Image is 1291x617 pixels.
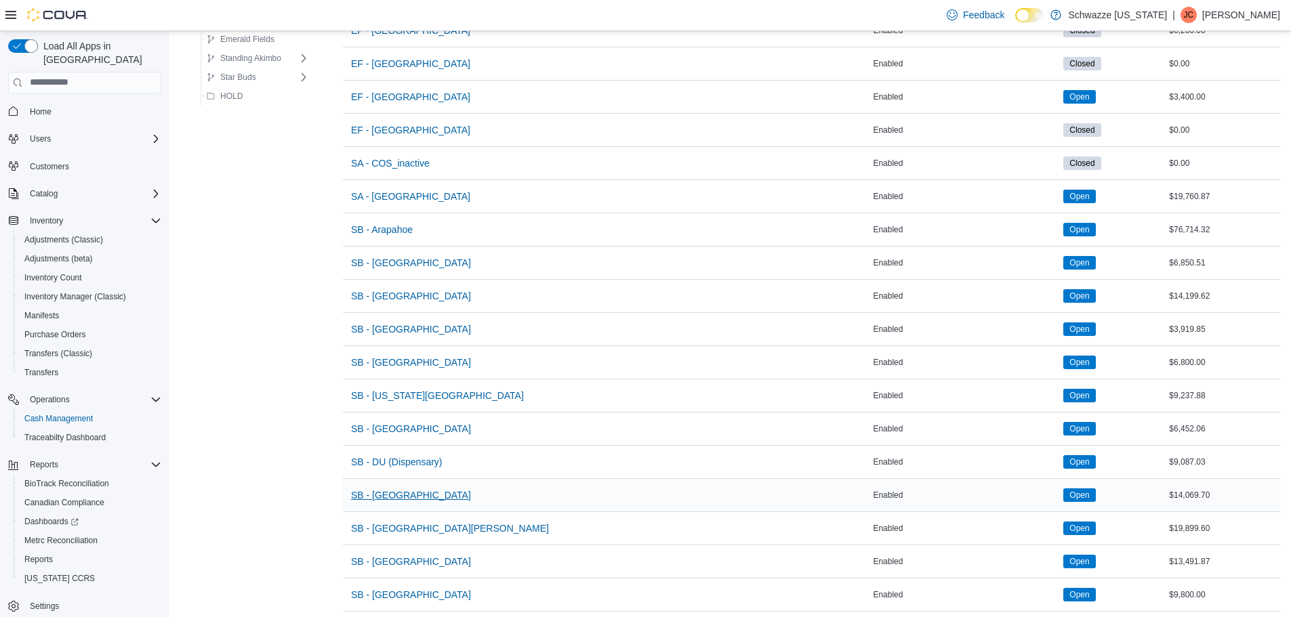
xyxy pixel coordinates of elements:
[346,116,476,144] button: EF - [GEOGRAPHIC_DATA]
[1166,421,1280,437] div: $6,452.06
[1063,289,1095,303] span: Open
[19,475,115,492] a: BioTrack Reconciliation
[1069,224,1089,236] span: Open
[346,415,476,442] button: SB - [GEOGRAPHIC_DATA]
[870,587,1061,603] div: Enabled
[870,520,1061,536] div: Enabled
[24,535,98,546] span: Metrc Reconciliation
[24,104,57,120] a: Home
[346,548,476,575] button: SB - [GEOGRAPHIC_DATA]
[870,155,1061,171] div: Enabled
[870,454,1061,470] div: Enabled
[30,394,70,405] span: Operations
[24,310,59,321] span: Manifests
[14,230,167,249] button: Adjustments (Classic)
[1166,122,1280,138] div: $0.00
[870,487,1061,503] div: Enabled
[1063,422,1095,435] span: Open
[3,184,167,203] button: Catalog
[24,497,104,508] span: Canadian Compliance
[351,455,443,469] span: SB - DU (Dispensary)
[346,482,476,509] button: SB - [GEOGRAPHIC_DATA]
[1069,157,1094,169] span: Closed
[220,72,256,83] span: Star Buds
[346,183,476,210] button: SA - [GEOGRAPHIC_DATA]
[220,91,243,102] span: HOLD
[346,282,476,310] button: SB - [GEOGRAPHIC_DATA]
[24,234,103,245] span: Adjustments (Classic)
[19,475,161,492] span: BioTrack Reconciliation
[14,287,167,306] button: Inventory Manager (Classic)
[201,69,262,85] button: Star Buds
[24,213,68,229] button: Inventory
[1069,190,1089,203] span: Open
[1063,256,1095,270] span: Open
[351,522,549,535] span: SB - [GEOGRAPHIC_DATA][PERSON_NAME]
[24,456,64,473] button: Reports
[1063,57,1101,70] span: Closed
[1069,356,1089,368] span: Open
[870,421,1061,437] div: Enabled
[24,158,161,175] span: Customers
[346,83,476,110] button: EF - [GEOGRAPHIC_DATA]
[19,551,58,568] a: Reports
[1063,356,1095,369] span: Open
[30,133,51,144] span: Users
[346,216,418,243] button: SB - Arapahoe
[1069,257,1089,269] span: Open
[1063,190,1095,203] span: Open
[1069,124,1094,136] span: Closed
[19,326,91,343] a: Purchase Orders
[3,102,167,121] button: Home
[346,581,476,608] button: SB - [GEOGRAPHIC_DATA]
[30,188,58,199] span: Catalog
[14,409,167,428] button: Cash Management
[1063,90,1095,104] span: Open
[14,550,167,569] button: Reports
[1166,89,1280,105] div: $3,400.00
[1069,555,1089,568] span: Open
[1166,387,1280,404] div: $9,237.88
[24,158,75,175] a: Customers
[3,390,167,409] button: Operations
[14,428,167,447] button: Traceabilty Dashboard
[346,150,435,177] button: SA - COS_inactive
[24,391,161,408] span: Operations
[30,161,69,172] span: Customers
[14,512,167,531] a: Dashboards
[14,249,167,268] button: Adjustments (beta)
[24,186,161,202] span: Catalog
[1015,8,1044,22] input: Dark Mode
[351,356,471,369] span: SB - [GEOGRAPHIC_DATA]
[24,348,92,359] span: Transfers (Classic)
[24,391,75,408] button: Operations
[351,123,470,137] span: EF - [GEOGRAPHIC_DATA]
[24,272,82,283] span: Inventory Count
[870,188,1061,205] div: Enabled
[1069,589,1089,601] span: Open
[24,329,86,340] span: Purchase Orders
[870,89,1061,105] div: Enabled
[351,588,471,601] span: SB - [GEOGRAPHIC_DATA]
[870,221,1061,238] div: Enabled
[30,215,63,226] span: Inventory
[1063,123,1101,137] span: Closed
[1068,7,1167,23] p: Schwazze [US_STATE]
[3,211,167,230] button: Inventory
[346,382,529,409] button: SB - [US_STATE][GEOGRAPHIC_DATA]
[19,410,161,427] span: Cash Management
[19,494,161,511] span: Canadian Compliance
[24,253,93,264] span: Adjustments (beta)
[14,363,167,382] button: Transfers
[346,448,448,475] button: SB - DU (Dispensary)
[870,56,1061,72] div: Enabled
[963,8,1004,22] span: Feedback
[351,322,471,336] span: SB - [GEOGRAPHIC_DATA]
[1063,223,1095,236] span: Open
[870,321,1061,337] div: Enabled
[346,515,554,542] button: SB - [GEOGRAPHIC_DATA][PERSON_NAME]
[1166,354,1280,370] div: $6,800.00
[19,326,161,343] span: Purchase Orders
[351,223,413,236] span: SB - Arapahoe
[24,291,126,302] span: Inventory Manager (Classic)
